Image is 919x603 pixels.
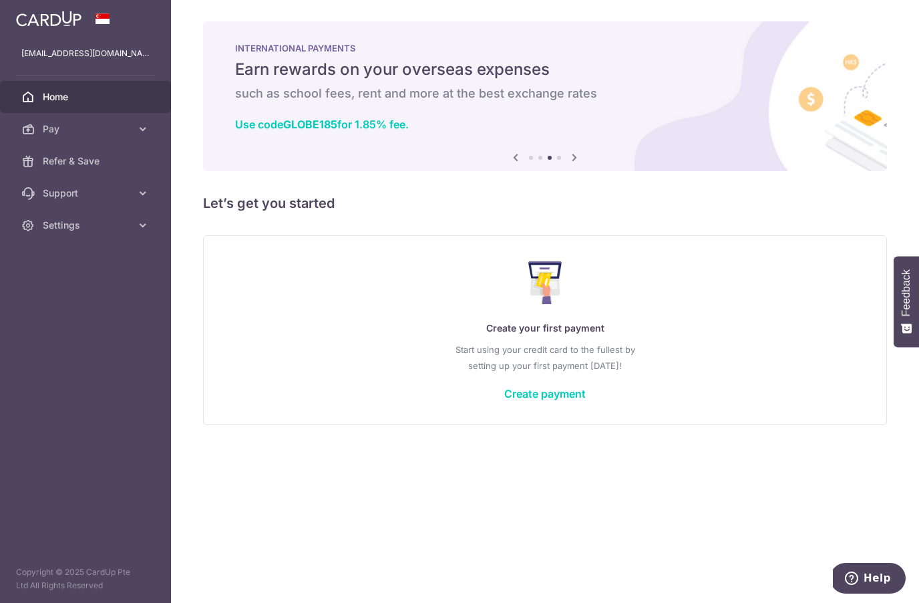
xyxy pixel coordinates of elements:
[528,261,562,304] img: Make Payment
[283,118,337,131] b: GLOBE185
[43,187,131,200] span: Support
[230,342,860,374] p: Start using your credit card to the fullest by setting up your first payment [DATE]!
[43,219,131,232] span: Settings
[43,90,131,104] span: Home
[894,256,919,347] button: Feedback - Show survey
[833,563,906,596] iframe: Opens a widget where you can find more information
[900,269,912,316] span: Feedback
[203,193,887,214] h5: Let’s get you started
[504,387,586,400] a: Create payment
[235,43,855,53] p: INTERNATIONAL PAYMENTS
[16,11,81,27] img: CardUp
[203,21,887,171] img: International Payment Banner
[235,118,409,131] a: Use codeGLOBE185for 1.85% fee.
[21,47,150,60] p: [EMAIL_ADDRESS][DOMAIN_NAME]
[235,59,855,80] h5: Earn rewards on your overseas expenses
[230,320,860,336] p: Create your first payment
[43,122,131,136] span: Pay
[235,86,855,102] h6: such as school fees, rent and more at the best exchange rates
[43,154,131,168] span: Refer & Save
